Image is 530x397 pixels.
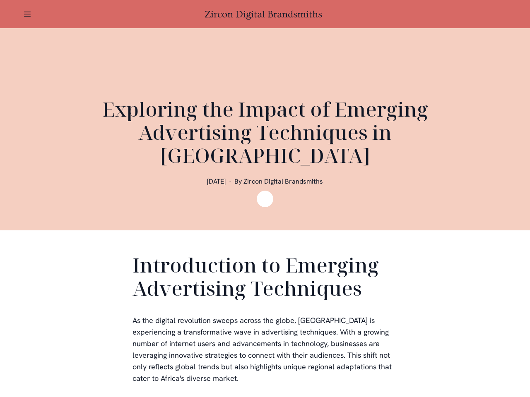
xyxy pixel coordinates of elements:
h2: Introduction to Emerging Advertising Techniques [132,254,397,303]
h1: Exploring the Impact of Emerging Advertising Techniques in [GEOGRAPHIC_DATA] [66,98,464,167]
a: Zircon Digital Brandsmiths [205,9,325,20]
p: As the digital revolution sweeps across the globe, [GEOGRAPHIC_DATA] is experiencing a transforma... [132,315,397,384]
img: Zircon Digital Brandsmiths [257,191,273,207]
span: · [229,177,231,186]
span: [DATE] [207,177,226,186]
span: By Zircon Digital Brandsmiths [234,177,323,186]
